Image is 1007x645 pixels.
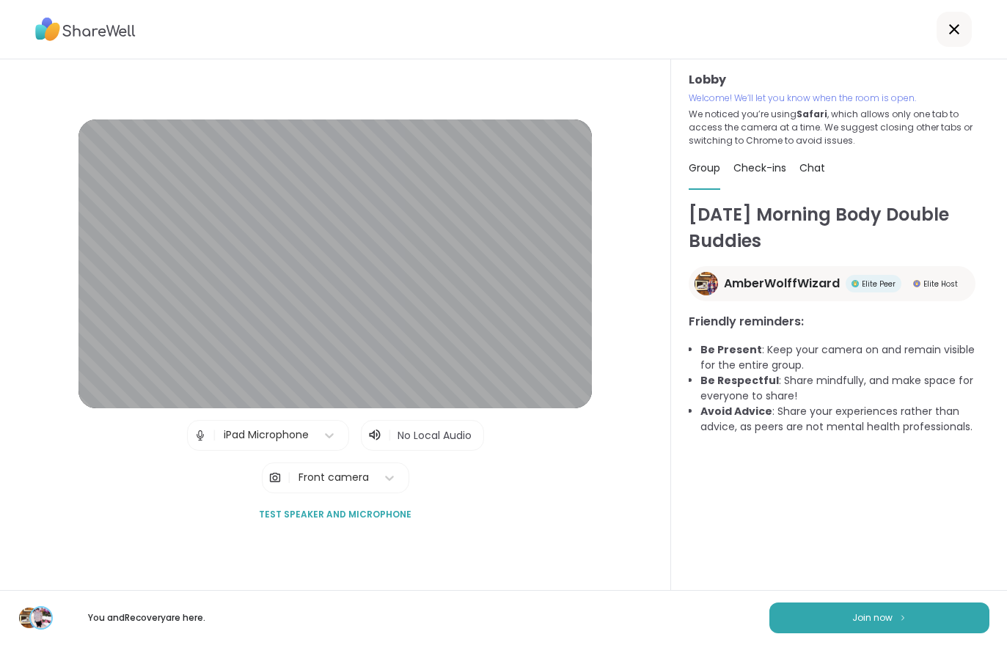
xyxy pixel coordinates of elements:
[689,92,989,105] p: Welcome! We’ll let you know when the room is open.
[35,12,136,46] img: ShareWell Logo
[862,279,896,290] span: Elite Peer
[398,428,472,443] span: No Local Audio
[65,611,229,624] p: You and Recovery are here.
[799,161,825,175] span: Chat
[19,608,40,628] img: AmberWolffWizard
[253,499,417,530] button: Test speaker and microphone
[689,202,989,254] h1: [DATE] Morning Body Double Buddies
[898,613,907,622] img: ShareWell Logomark
[689,71,989,89] h3: Lobby
[733,161,786,175] span: Check-ins
[388,427,392,444] span: |
[689,266,975,301] a: AmberWolffWizardAmberWolffWizardElite PeerElite PeerElite HostElite Host
[259,508,411,521] span: Test speaker and microphone
[852,611,893,624] span: Join now
[700,342,762,357] b: Be Present
[213,421,216,450] span: |
[695,272,718,295] img: AmberWolffWizard
[689,313,989,331] h3: Friendly reminders:
[299,470,369,485] div: Front camera
[797,108,827,120] b: Safari
[852,280,859,287] img: Elite Peer
[194,421,207,450] img: Microphone
[268,463,282,493] img: Camera
[700,404,989,435] li: : Share your experiences rather than advice, as peers are not mental health professionals.
[288,463,291,493] span: |
[689,108,989,147] p: We noticed you’re using , which allows only one tab to access the camera at a time. We suggest cl...
[689,161,720,175] span: Group
[913,280,920,287] img: Elite Host
[700,373,989,404] li: : Share mindfully, and make space for everyone to share!
[224,427,309,443] div: iPad Microphone
[769,602,989,633] button: Join now
[700,404,772,419] b: Avoid Advice
[31,608,51,628] img: Recovery
[700,373,779,388] b: Be Respectful
[700,342,989,373] li: : Keep your camera on and remain visible for the entire group.
[724,275,840,292] span: AmberWolffWizard
[923,279,958,290] span: Elite Host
